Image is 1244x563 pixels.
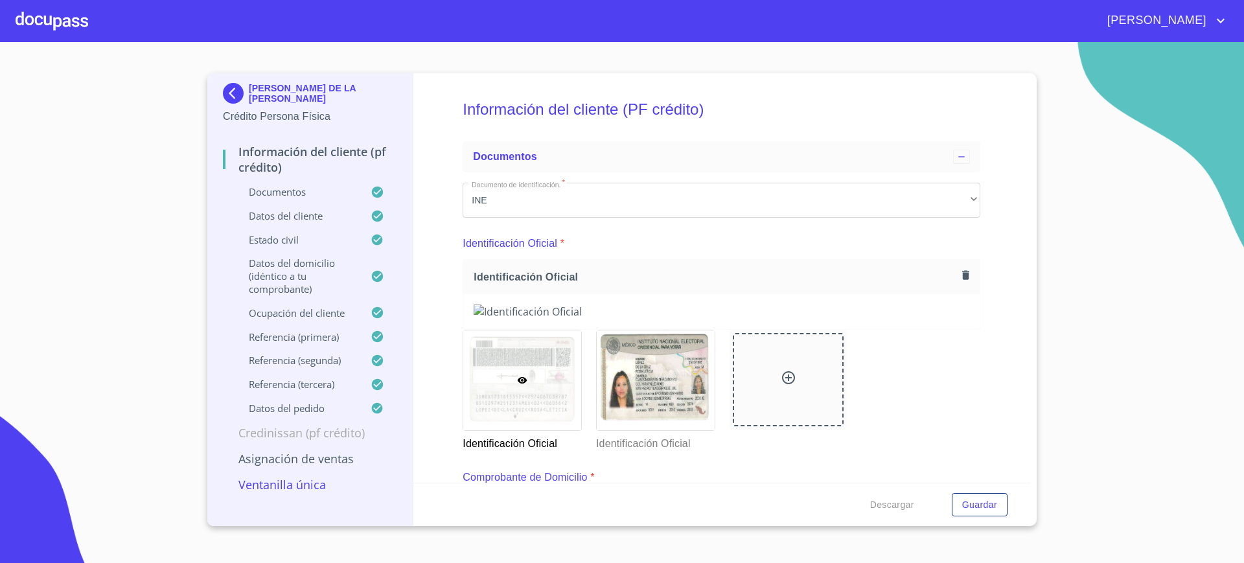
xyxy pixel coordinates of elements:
[249,83,397,104] p: [PERSON_NAME] DE LA [PERSON_NAME]
[223,83,249,104] img: Docupass spot blue
[597,330,715,430] img: Identificación Oficial
[1098,10,1228,31] button: account of current user
[223,425,397,441] p: Credinissan (PF crédito)
[223,83,397,109] div: [PERSON_NAME] DE LA [PERSON_NAME]
[463,470,587,485] p: Comprobante de Domicilio
[223,477,397,492] p: Ventanilla única
[870,497,914,513] span: Descargar
[962,497,997,513] span: Guardar
[223,330,371,343] p: Referencia (primera)
[596,431,714,452] p: Identificación Oficial
[463,183,980,218] div: INE
[463,431,581,452] p: Identificación Oficial
[1098,10,1213,31] span: [PERSON_NAME]
[463,236,557,251] p: Identificación Oficial
[223,257,371,295] p: Datos del domicilio (idéntico a tu comprobante)
[473,151,536,162] span: Documentos
[223,378,371,391] p: Referencia (tercera)
[223,209,371,222] p: Datos del cliente
[474,270,957,284] span: Identificación Oficial
[223,185,371,198] p: Documentos
[223,233,371,246] p: Estado Civil
[223,451,397,466] p: Asignación de Ventas
[223,354,371,367] p: Referencia (segunda)
[463,83,980,136] h5: Información del cliente (PF crédito)
[463,141,980,172] div: Documentos
[223,402,371,415] p: Datos del pedido
[223,109,397,124] p: Crédito Persona Física
[474,304,969,319] img: Identificación Oficial
[865,493,919,517] button: Descargar
[952,493,1008,517] button: Guardar
[223,144,397,175] p: Información del cliente (PF crédito)
[223,306,371,319] p: Ocupación del Cliente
